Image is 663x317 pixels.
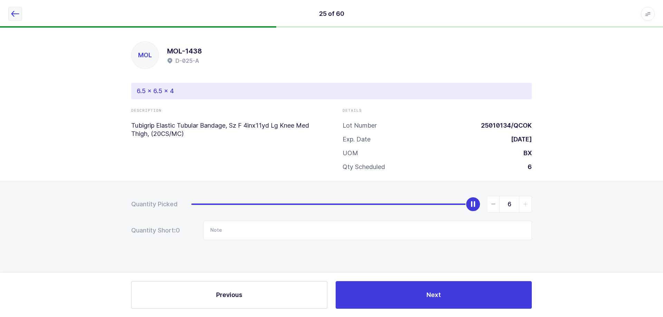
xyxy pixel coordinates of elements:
[191,196,532,212] div: slider between 0 and 6
[203,221,532,240] input: Note
[137,87,174,95] span: 6.5 x 6.5 x 4
[131,226,190,235] div: Quantity Short:
[475,121,532,130] div: 25010134/QCOK
[131,200,177,208] div: Quantity Picked
[522,163,532,171] div: 6
[336,281,532,309] button: Next
[343,108,532,113] div: Details
[216,290,242,299] span: Previous
[131,108,320,113] div: Description
[167,46,202,57] h1: MOL-1438
[131,281,327,309] button: Previous
[426,290,441,299] span: Next
[343,163,385,171] div: Qty Scheduled
[132,42,158,69] div: MOL
[518,149,532,157] div: BX
[319,10,344,18] div: 25 of 60
[131,121,320,138] p: Tubigrip Elastic Tubular Bandage, Sz F 4inx11yd Lg Knee Med Thigh, (20CS/MC)
[506,135,532,143] div: [DATE]
[176,226,190,235] span: 0
[343,149,358,157] div: UOM
[343,135,371,143] div: Exp. Date
[343,121,377,130] div: Lot Number
[175,57,199,65] h2: D-025-A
